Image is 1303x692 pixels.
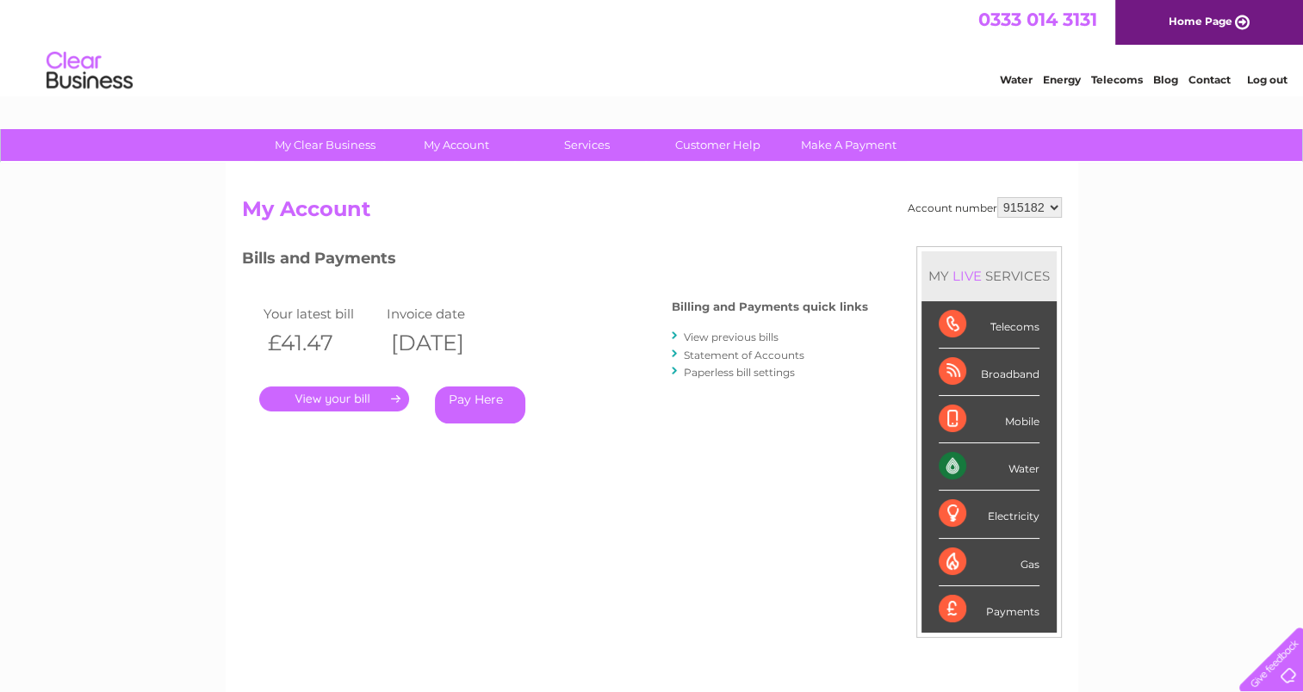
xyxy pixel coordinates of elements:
a: Energy [1043,73,1081,86]
div: Mobile [939,396,1039,443]
a: Statement of Accounts [684,349,804,361]
a: . [259,386,409,411]
td: Invoice date [382,302,506,325]
a: Blog [1153,73,1178,86]
div: Gas [939,539,1039,586]
a: Make A Payment [778,129,920,161]
div: LIVE [949,268,985,284]
div: Water [939,443,1039,491]
h3: Bills and Payments [242,246,868,276]
a: Customer Help [647,129,789,161]
div: Telecoms [939,301,1039,349]
a: Contact [1188,73,1231,86]
a: Telecoms [1091,73,1143,86]
a: Paperless bill settings [684,366,795,379]
div: Broadband [939,349,1039,396]
a: Pay Here [435,386,525,423]
h4: Billing and Payments quick links [672,300,868,313]
a: 0333 014 3131 [978,9,1097,30]
a: My Clear Business [254,129,396,161]
h2: My Account [242,197,1062,230]
th: £41.47 [259,325,383,361]
div: Payments [939,586,1039,633]
a: View previous bills [684,331,779,343]
div: Electricity [939,491,1039,538]
th: [DATE] [382,325,506,361]
a: Log out [1246,73,1287,86]
img: logo.png [46,45,133,97]
a: My Account [385,129,527,161]
div: Account number [908,197,1062,218]
a: Services [516,129,658,161]
a: Water [1000,73,1033,86]
div: MY SERVICES [921,251,1057,300]
div: Clear Business is a trading name of Verastar Limited (registered in [GEOGRAPHIC_DATA] No. 3667643... [245,9,1059,83]
td: Your latest bill [259,302,383,325]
